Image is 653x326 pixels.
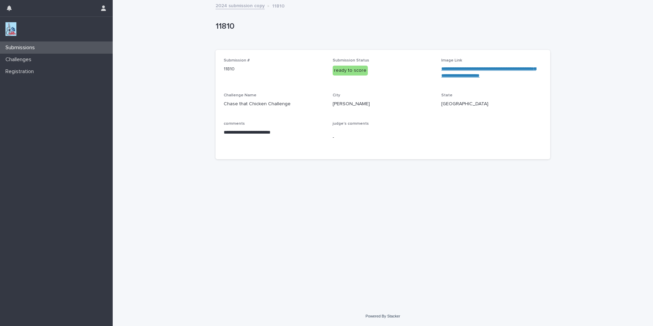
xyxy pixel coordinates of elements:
span: State [441,93,453,97]
a: Powered By Stacker [365,314,400,318]
p: 11810 [272,2,284,9]
span: comments [224,122,245,126]
a: 2024 submission copy [216,1,265,9]
span: City [333,93,340,97]
p: - [333,134,433,141]
p: Submissions [3,44,40,51]
span: Challenge Name [224,93,256,97]
span: Submission # [224,58,250,63]
p: [PERSON_NAME] [333,100,433,108]
p: Registration [3,68,39,75]
span: Submission Status [333,58,369,63]
p: [GEOGRAPHIC_DATA] [441,100,542,108]
div: ready to score [333,66,368,76]
span: judge's comments [333,122,369,126]
span: Image Link [441,58,462,63]
p: 11810 [224,66,324,73]
img: jxsLJbdS1eYBI7rVAS4p [5,22,16,36]
p: 11810 [216,22,547,31]
p: Challenges [3,56,37,63]
p: Chase that Chicken Challenge [224,100,324,108]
